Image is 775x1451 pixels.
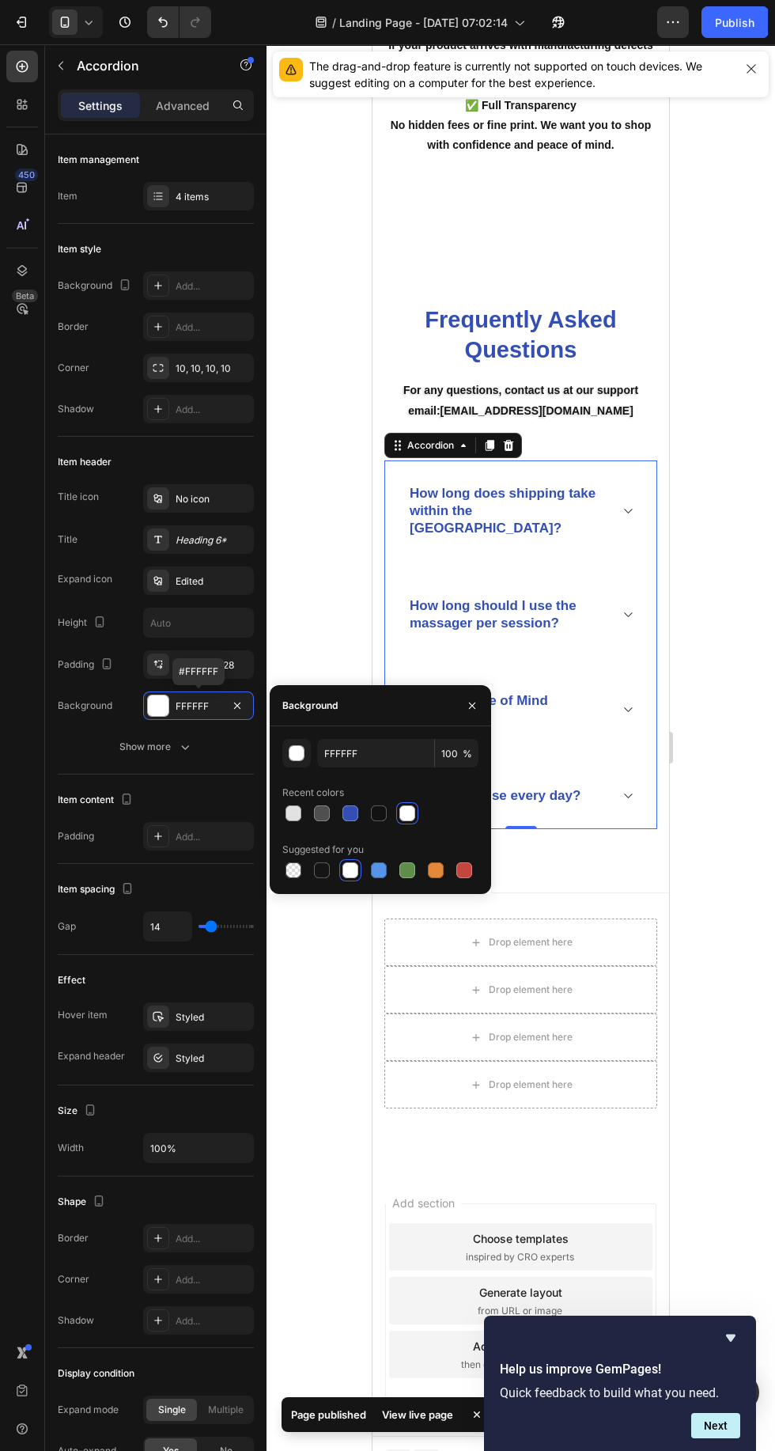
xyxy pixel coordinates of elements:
[58,790,136,811] div: Item content
[332,14,336,31] span: /
[715,14,754,31] div: Publish
[105,1260,190,1274] span: from URL or image
[58,275,134,297] div: Background
[500,1385,740,1400] p: Quick feedback to build what you need.
[58,320,89,334] div: Border
[176,362,250,376] div: 10, 10, 10, 10
[37,441,234,493] p: How long does shipping take within the [GEOGRAPHIC_DATA]?
[12,290,38,302] div: Beta
[58,1313,94,1328] div: Shadow
[58,879,137,900] div: Item spacing
[116,892,200,904] div: Drop element here
[58,1191,108,1213] div: Shape
[68,360,261,373] a: [EMAIL_ADDRESS][DOMAIN_NAME]
[176,403,250,417] div: Add...
[12,335,285,377] div: Rich Text Editor. Editing area: main
[100,1294,197,1310] div: Add blank section
[58,1101,100,1122] div: Size
[176,1314,250,1328] div: Add...
[144,1134,253,1162] input: Auto
[691,1413,740,1438] button: Next question
[500,1360,740,1379] h2: Help us improve GemPages!
[35,646,236,685] div: Rich Text Editor. Editing area: main
[100,1186,196,1203] div: Choose templates
[107,1240,190,1256] div: Generate layout
[93,1206,202,1220] span: inspired by CRO experts
[13,51,283,112] p: ✅ Full Transparency No hidden fees or fine print. We want you to shop with confidence and peace o...
[176,1232,250,1246] div: Add...
[35,551,236,590] div: Rich Text Editor. Editing area: main
[58,829,94,843] div: Padding
[147,6,211,38] div: Undo/Redo
[158,1403,186,1417] span: Single
[144,608,253,637] input: Auto
[58,532,77,547] div: Title
[372,1404,463,1426] div: View live page
[176,658,250,672] div: 28, 28, 28, 28
[77,56,211,75] p: Accordion
[282,843,364,857] div: Suggested for you
[176,320,250,335] div: Add...
[58,654,116,676] div: Padding
[58,699,112,713] div: Background
[37,743,208,760] p: Is it safe to use every day?
[58,733,254,761] button: Show more
[372,44,669,1451] iframe: Design area
[58,1366,134,1381] div: Display condition
[58,612,109,634] div: Height
[15,169,38,181] div: 450
[176,830,250,844] div: Add...
[58,1272,89,1286] div: Corner
[58,1231,89,1245] div: Border
[116,1034,200,1047] div: Drop element here
[116,987,200,999] div: Drop element here
[291,1407,366,1423] p: Page published
[58,1008,108,1022] div: Hover item
[282,786,344,800] div: Recent colors
[339,14,508,31] span: Landing Page - [DATE] 07:02:14
[58,572,112,586] div: Expand icon
[176,1010,250,1025] div: Styled
[12,260,285,322] h2: Frequently Asked Questions
[176,279,250,294] div: Add...
[32,394,85,408] div: Accordion
[176,533,250,547] div: Heading 6*
[500,1328,740,1438] div: Help us improve GemPages!
[144,912,191,941] input: Auto
[208,1403,244,1417] span: Multiple
[58,153,139,167] div: Item management
[13,336,283,376] p: For any questions, contact us at our support email:
[58,1403,119,1417] div: Expand mode
[176,1051,250,1066] div: Styled
[58,242,101,256] div: Item style
[58,919,76,934] div: Gap
[116,939,200,952] div: Drop element here
[176,492,250,506] div: No icon
[37,553,234,588] p: How long should I use the massager per session?
[176,699,221,714] div: FFFFFF
[156,97,210,114] p: Advanced
[58,455,112,469] div: Item header
[58,490,99,504] div: Title icon
[309,58,734,91] div: The drag-and-drop feature is currently not supported on touch devices. We suggest editing on a co...
[13,1150,89,1167] span: Add section
[58,189,77,203] div: Item
[78,97,123,114] p: Settings
[58,1049,125,1063] div: Expand header
[463,747,472,761] span: %
[721,1328,740,1347] button: Hide survey
[176,1273,250,1287] div: Add...
[317,739,434,767] input: Eg: FFFFFF
[282,699,338,713] div: Background
[176,190,250,204] div: 4 items
[58,361,89,375] div: Corner
[701,6,768,38] button: Publish
[176,574,250,589] div: Edited
[37,648,234,683] p: 30-Day Peace of Mind Guarantee
[89,1313,206,1328] span: then drag & drop elements
[58,402,94,416] div: Shadow
[119,739,193,755] div: Show more
[58,973,85,987] div: Effect
[35,438,236,495] div: Rich Text Editor. Editing area: main
[58,1141,84,1155] div: Width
